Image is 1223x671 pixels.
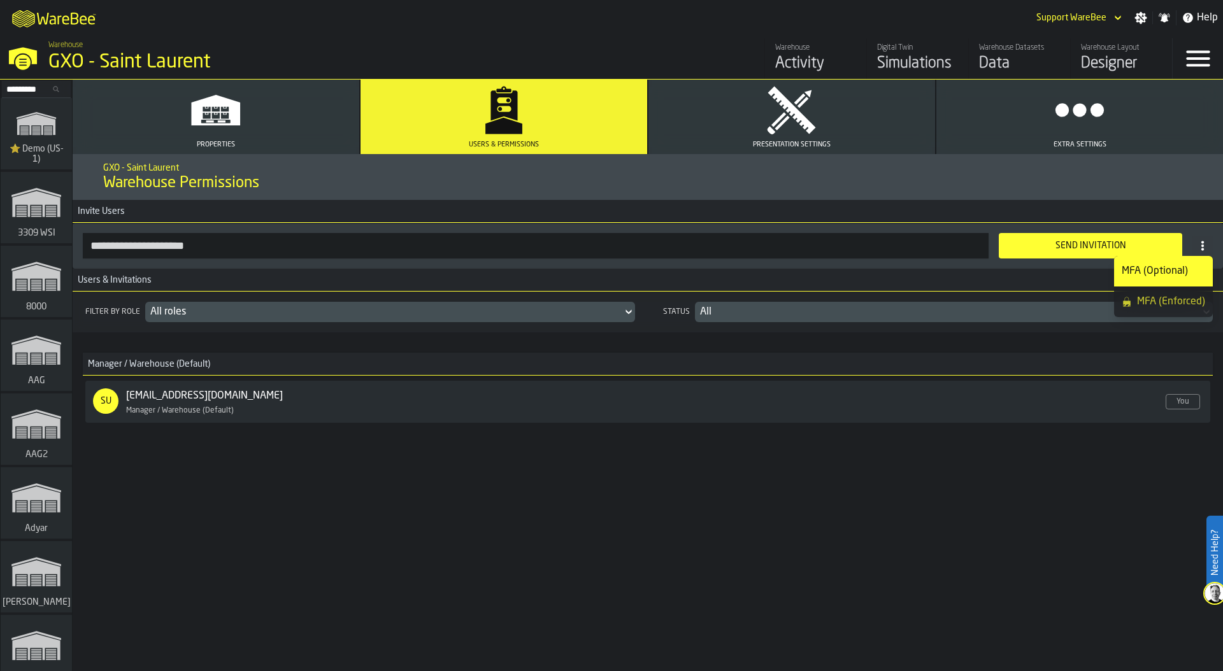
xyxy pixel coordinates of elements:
ul: dropdown-menu [1114,256,1213,317]
div: Designer [1081,53,1162,74]
a: link-to-/wh/i/b2e041e4-2753-4086-a82a-958e8abdd2c7/simulations [1,246,72,320]
div: title-Warehouse Permissions [73,154,1223,200]
span: You [1166,394,1200,409]
a: link-to-/wh/i/a82c246d-7aa6-41b3-9d69-3ecc1df984f2/designer [1070,38,1172,79]
div: DropdownMenuValue-all [150,304,617,320]
span: Invite Users [73,206,125,216]
span: Warehouse Permissions [103,173,259,194]
div: Warehouse Datasets [979,43,1060,52]
li: dropdown-item [1114,286,1213,317]
a: link-to-/wh/i/27cb59bd-8ba0-4176-b0f1-d82d60966913/simulations [1,320,72,393]
input: button-toolbar- [83,233,989,258]
span: Presentation Settings [753,141,831,149]
span: 3309 WSI [15,228,58,238]
div: SU [93,388,118,414]
span: Properties [197,141,235,149]
li: dropdown-item [1114,256,1213,286]
div: Warehouse Layout [1081,43,1162,52]
span: AAG [25,376,48,386]
span: Manager / Warehouse (Default) [83,359,210,369]
label: button-toggle-Settings [1129,11,1152,24]
span: MFA (Enforced) [1137,294,1205,309]
span: Help [1197,10,1218,25]
div: Digital Twin [877,43,958,52]
a: link-to-/wh/i/72fe6713-8242-4c3c-8adf-5d67388ea6d5/simulations [1,541,72,615]
span: Adyar [22,523,50,533]
a: link-to-/wh/i/a82c246d-7aa6-41b3-9d69-3ecc1df984f2/data [968,38,1070,79]
a: link-to-/wh/i/d1ef1afb-ce11-4124-bdae-ba3d01893ec0/simulations [1,172,72,246]
span: Warehouse [48,41,83,50]
div: Send Invitation [1006,241,1175,251]
div: DropdownMenuValue-Support WareBee [1036,13,1106,23]
span: 8000 [24,302,49,312]
h3: title-section-Manager / Warehouse (Default) [83,353,1213,376]
div: Manager / Warehouse (Default) [126,406,324,415]
div: DropdownMenuValue-all [700,304,1195,320]
button: button-Send Invitation [999,233,1182,258]
span: ⭐ Demo (US-1) [6,144,67,164]
a: link-to-/wh/i/103622fe-4b04-4da1-b95f-2619b9c959cc/simulations [1,98,72,172]
div: Filter by role [83,307,143,316]
div: Simulations [877,53,958,74]
div: GXO - Saint Laurent [48,51,392,74]
label: Need Help? [1208,517,1222,588]
a: [EMAIL_ADDRESS][DOMAIN_NAME] [126,388,283,404]
a: link-to-/wh/i/a82c246d-7aa6-41b3-9d69-3ecc1df984f2/feed/ [764,38,866,79]
span: Extra Settings [1054,141,1106,149]
div: StatusDropdownMenuValue-all [661,302,1213,322]
div: DropdownMenuValue-Support WareBee [1031,10,1124,25]
label: button-toggle-Notifications [1153,11,1176,24]
div: Warehouse [775,43,856,52]
a: link-to-/wh/i/862141b4-a92e-43d2-8b2b-6509793ccc83/simulations [1,467,72,541]
span: Users & Permissions [469,141,539,149]
span: AAG2 [23,449,50,460]
a: link-to-/wh/i/ba0ffe14-8e36-4604-ab15-0eac01efbf24/simulations [1,393,72,467]
div: Filter by roleDropdownMenuValue-all [83,302,635,322]
h3: title-section-Invite Users [73,200,1223,223]
h2: Sub Title [103,160,1192,173]
span: MFA (Optional) [1122,264,1188,279]
span: Users & Invitations [73,275,152,285]
div: Activity [775,53,856,74]
label: button-toggle-Help [1177,10,1223,25]
a: link-to-/wh/i/a82c246d-7aa6-41b3-9d69-3ecc1df984f2/simulations [866,38,968,79]
label: button-toggle-Menu [1173,38,1223,79]
h3: title-section-Users & Invitations [73,269,1223,292]
div: Data [979,53,1060,74]
div: Status [661,307,692,316]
